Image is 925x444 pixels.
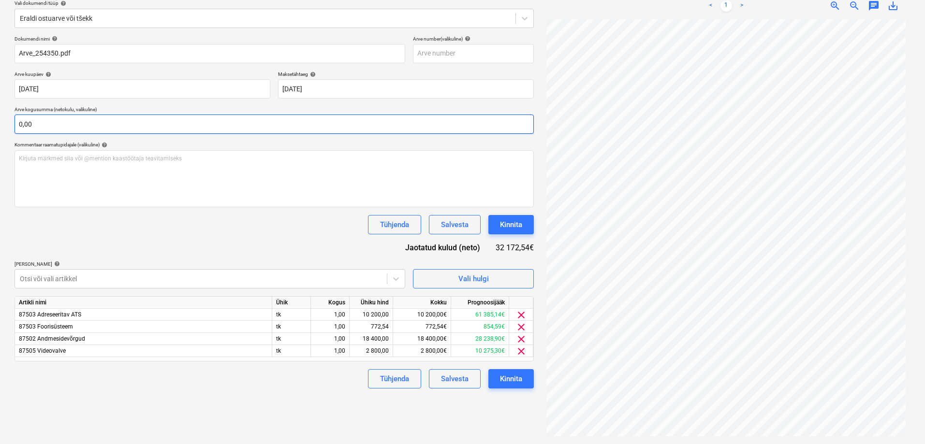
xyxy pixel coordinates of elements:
[515,309,527,321] span: clear
[272,321,311,333] div: tk
[515,321,527,333] span: clear
[311,297,350,309] div: Kogus
[380,372,409,385] div: Tühjenda
[100,142,107,148] span: help
[15,79,270,99] input: Arve kuupäeva pole määratud.
[353,309,389,321] div: 10 200,00
[15,142,534,148] div: Kommentaar raamatupidajale (valikuline)
[15,261,405,267] div: [PERSON_NAME]
[52,261,60,267] span: help
[15,71,270,77] div: Arve kuupäev
[451,333,509,345] div: 28 238,90€
[413,36,534,42] div: Arve number (valikuline)
[368,215,421,234] button: Tühjenda
[458,272,489,285] div: Vali hulgi
[393,297,451,309] div: Kokku
[393,345,451,357] div: 2 800,00€
[19,311,81,318] span: 87503 Adreseeritav ATS
[488,215,534,234] button: Kinnita
[488,369,534,388] button: Kinnita
[393,333,451,345] div: 18 400,00€
[451,297,509,309] div: Prognoosijääk
[515,333,527,345] span: clear
[441,372,469,385] div: Salvesta
[15,44,405,63] input: Dokumendi nimi
[272,297,311,309] div: Ühik
[315,333,345,345] div: 1,00
[500,218,522,231] div: Kinnita
[50,36,58,42] span: help
[353,333,389,345] div: 18 400,00
[429,369,481,388] button: Salvesta
[413,44,534,63] input: Arve number
[463,36,470,42] span: help
[278,71,534,77] div: Maksetähtaeg
[315,345,345,357] div: 1,00
[15,36,405,42] div: Dokumendi nimi
[368,369,421,388] button: Tühjenda
[15,106,534,115] p: Arve kogusumma (netokulu, valikuline)
[15,115,534,134] input: Arve kogusumma (netokulu, valikuline)
[272,309,311,321] div: tk
[496,242,534,253] div: 32 172,54€
[15,297,272,309] div: Artikli nimi
[500,372,522,385] div: Kinnita
[451,345,509,357] div: 10 275,30€
[315,321,345,333] div: 1,00
[272,333,311,345] div: tk
[441,218,469,231] div: Salvesta
[19,323,73,330] span: 87503 Foorisüsteem
[59,0,66,6] span: help
[413,269,534,288] button: Vali hulgi
[353,345,389,357] div: 2 800,00
[397,242,496,253] div: Jaotatud kulud (neto)
[393,321,451,333] div: 772,54€
[380,218,409,231] div: Tühjenda
[278,79,534,99] input: Tähtaega pole määratud
[19,347,66,354] span: 87505 Videovalve
[877,398,925,444] iframe: Chat Widget
[315,309,345,321] div: 1,00
[451,309,509,321] div: 61 385,14€
[515,345,527,357] span: clear
[350,297,393,309] div: Ühiku hind
[451,321,509,333] div: 854,59€
[272,345,311,357] div: tk
[393,309,451,321] div: 10 200,00€
[19,335,85,342] span: 87502 Andmesidevõrgud
[308,72,316,77] span: help
[429,215,481,234] button: Salvesta
[44,72,51,77] span: help
[353,321,389,333] div: 772,54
